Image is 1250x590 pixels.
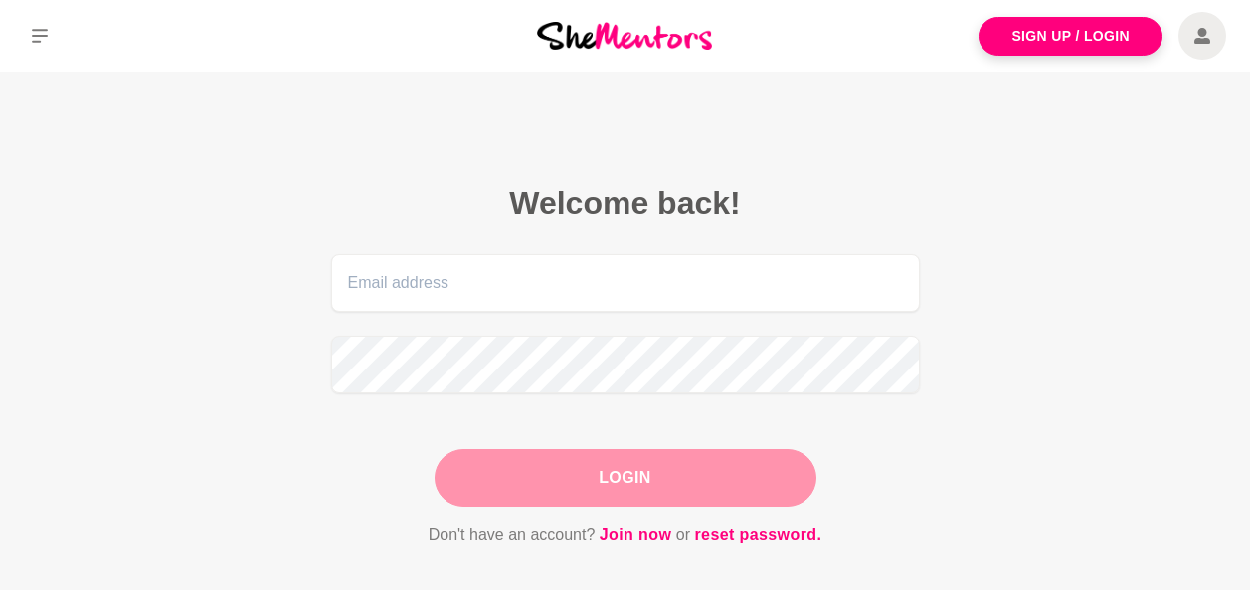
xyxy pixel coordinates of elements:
[331,254,920,312] input: Email address
[331,522,920,548] p: Don't have an account? or
[979,17,1162,56] a: Sign Up / Login
[694,522,821,548] a: reset password.
[600,522,672,548] a: Join now
[331,183,920,222] h2: Welcome back!
[537,22,712,49] img: She Mentors Logo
